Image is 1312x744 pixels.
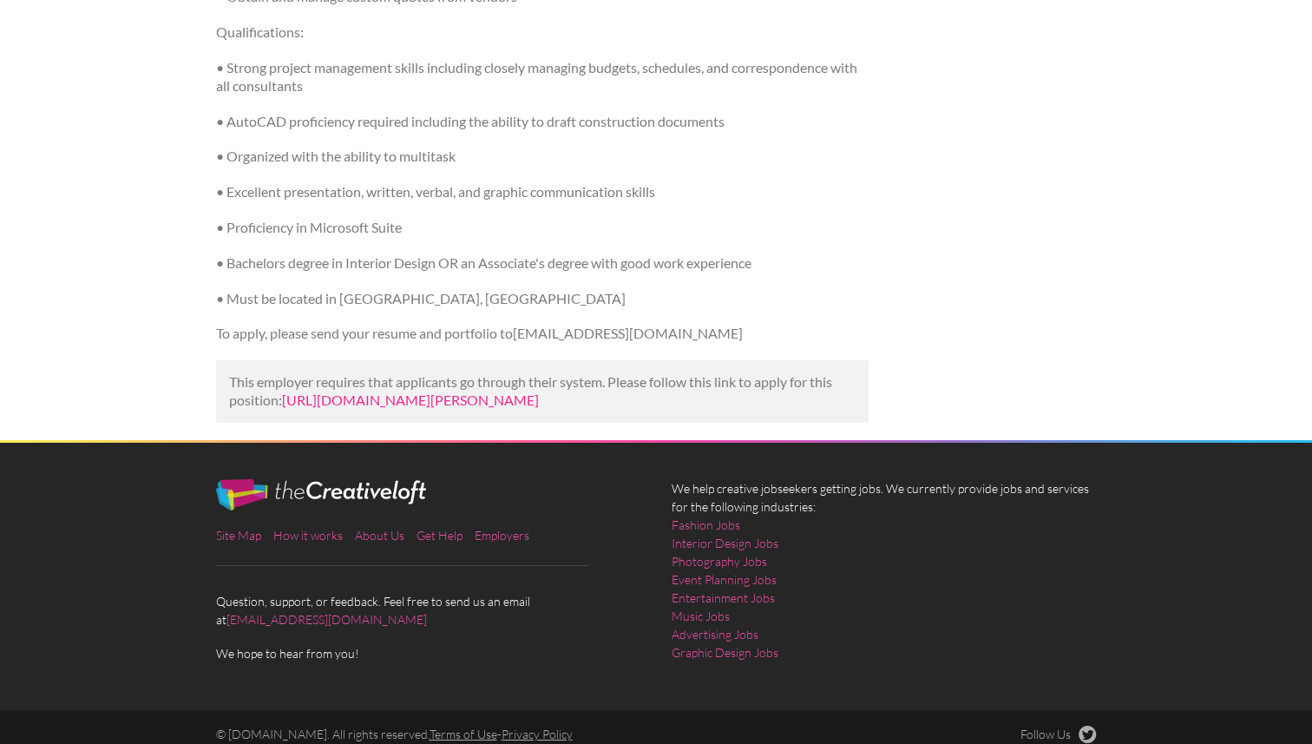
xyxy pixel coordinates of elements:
[216,219,869,237] p: • Proficiency in Microsoft Suite
[229,373,856,410] p: This employer requires that applicants go through their system. Please follow this link to apply ...
[672,607,730,625] a: Music Jobs
[656,479,1112,675] div: We help creative jobseekers getting jobs. We currently provide jobs and services for the followin...
[502,727,573,741] a: Privacy Policy
[216,148,869,166] p: • Organized with the ability to multitask
[430,727,497,741] a: Terms of Use
[216,254,869,273] p: • Bachelors degree in Interior Design OR an Associate's degree with good work experience
[200,479,656,662] div: Question, support, or feedback. Feel free to send us an email at
[475,528,529,543] a: Employers
[226,612,427,627] a: [EMAIL_ADDRESS][DOMAIN_NAME]
[216,644,641,662] span: We hope to hear from you!
[672,570,777,589] a: Event Planning Jobs
[417,528,462,543] a: Get Help
[273,528,343,543] a: How it works
[216,183,869,201] p: • Excellent presentation, written, verbal, and graphic communication skills
[216,528,261,543] a: Site Map
[355,528,404,543] a: About Us
[672,534,778,552] a: Interior Design Jobs
[672,643,778,662] a: Graphic Design Jobs
[672,516,740,534] a: Fashion Jobs
[216,23,869,42] p: Qualifications:
[216,59,869,95] p: • Strong project management skills including closely managing budgets, schedules, and corresponde...
[672,552,767,570] a: Photography Jobs
[200,726,884,743] div: © [DOMAIN_NAME]. All rights reserved. -
[672,625,758,643] a: Advertising Jobs
[216,290,869,308] p: • Must be located in [GEOGRAPHIC_DATA], [GEOGRAPHIC_DATA]
[672,589,775,607] a: Entertainment Jobs
[282,392,539,408] a: [URL][DOMAIN_NAME][PERSON_NAME]
[1020,726,1097,743] a: Follow Us
[216,113,869,131] p: • AutoCAD proficiency required including the ability to draft construction documents
[216,479,426,510] img: The Creative Loft
[216,325,869,343] p: To apply, please send your resume and portfolio to [EMAIL_ADDRESS][DOMAIN_NAME]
